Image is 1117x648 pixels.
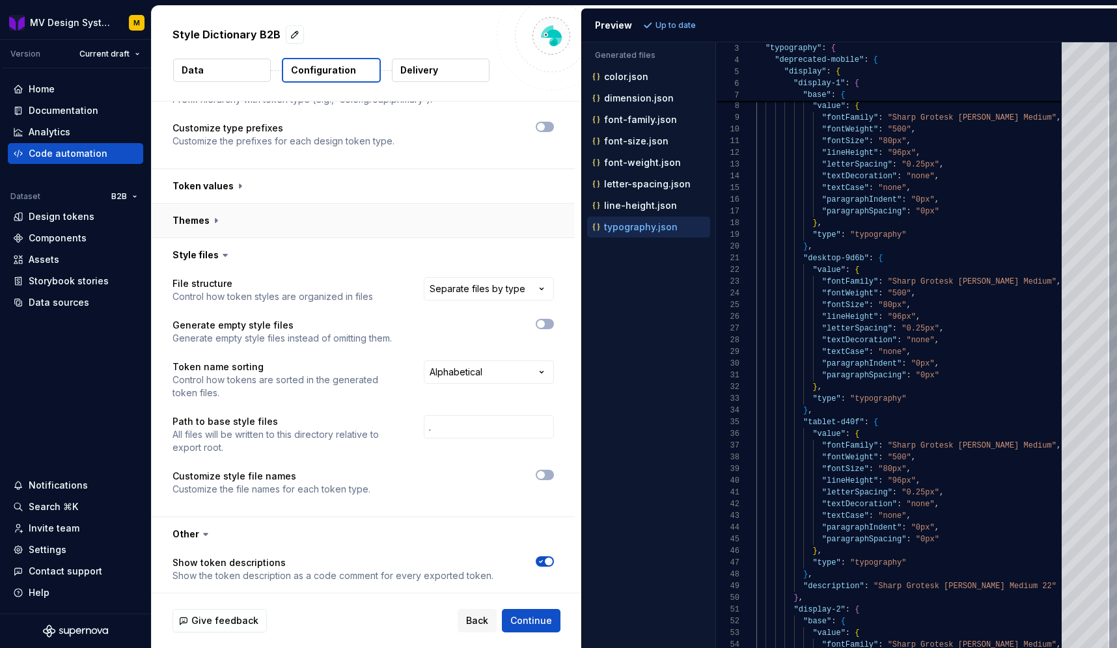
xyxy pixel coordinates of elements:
[821,371,906,380] span: "paragraphSpacing"
[915,476,920,485] span: ,
[8,496,143,517] button: Search ⌘K
[845,429,849,439] span: :
[172,277,373,290] p: File structure
[868,465,873,474] span: :
[892,324,896,333] span: :
[803,242,808,251] span: }
[874,582,1056,591] span: "Sharp Grotesk [PERSON_NAME] Medium 22"
[716,416,739,428] div: 35
[587,198,710,213] button: line-height.json
[291,64,356,77] p: Configuration
[906,301,911,310] span: ,
[887,453,911,462] span: "500"
[821,453,877,462] span: "fontWeight"
[812,230,840,239] span: "type"
[906,500,934,509] span: "none"
[716,112,739,124] div: 9
[587,155,710,170] button: font-weight.json
[29,479,88,492] div: Notifications
[821,148,877,157] span: "lineHeight"
[821,476,877,485] span: "lineHeight"
[3,8,148,36] button: MV Design SystemM
[716,475,739,487] div: 40
[803,406,808,415] span: }
[716,358,739,370] div: 30
[587,134,710,148] button: font-size.json
[887,148,915,157] span: "96px"
[716,55,739,66] span: 4
[906,172,934,181] span: "none"
[30,16,113,29] div: MV Design System
[821,441,877,450] span: "fontFamily"
[812,547,817,556] span: }
[172,27,281,42] p: Style Dictionary B2B
[716,194,739,206] div: 16
[878,254,883,263] span: {
[29,232,87,245] div: Components
[845,265,849,275] span: :
[8,249,143,270] a: Assets
[8,582,143,603] button: Help
[8,143,143,164] a: Code automation
[821,195,901,204] span: "paragraphIndent"
[716,393,739,405] div: 33
[902,359,906,368] span: :
[1056,441,1060,450] span: ,
[458,609,497,632] button: Back
[716,311,739,323] div: 26
[8,79,143,100] a: Home
[173,59,271,82] button: Data
[902,488,939,497] span: "0.25px"
[716,346,739,358] div: 29
[902,195,906,204] span: :
[716,159,739,170] div: 13
[765,44,821,53] span: "typography"
[939,324,943,333] span: ,
[716,440,739,452] div: 37
[716,276,739,288] div: 23
[906,371,911,380] span: :
[864,55,868,64] span: :
[808,242,812,251] span: ,
[939,488,943,497] span: ,
[812,101,845,111] span: "value"
[716,452,739,463] div: 38
[874,418,878,427] span: {
[915,207,939,216] span: "0px"
[803,570,808,579] span: }
[821,336,896,345] span: "textDecoration"
[655,20,696,31] p: Up to date
[716,124,739,135] div: 10
[111,191,127,202] span: B2B
[812,394,840,403] span: "type"
[392,59,490,82] button: Delivery
[902,324,939,333] span: "0.25px"
[812,383,817,392] span: }
[716,498,739,510] div: 42
[716,217,739,229] div: 18
[812,429,845,439] span: "value"
[887,277,1056,286] span: "Sharp Grotesk [PERSON_NAME] Medium"
[855,79,859,88] span: {
[716,170,739,182] div: 14
[878,453,883,462] span: :
[878,347,906,357] span: "none"
[836,67,840,76] span: {
[716,182,739,194] div: 15
[716,299,739,311] div: 25
[906,535,911,544] span: :
[716,43,739,55] span: 3
[827,67,831,76] span: :
[821,183,868,193] span: "textCase"
[604,200,677,211] p: line-height.json
[897,172,902,181] span: :
[716,334,739,346] div: 28
[716,557,739,569] div: 47
[716,264,739,276] div: 22
[29,147,107,160] div: Code automation
[868,183,873,193] span: :
[172,360,400,373] p: Token name sorting
[874,55,878,64] span: {
[604,115,677,125] p: font-family.json
[831,90,836,100] span: :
